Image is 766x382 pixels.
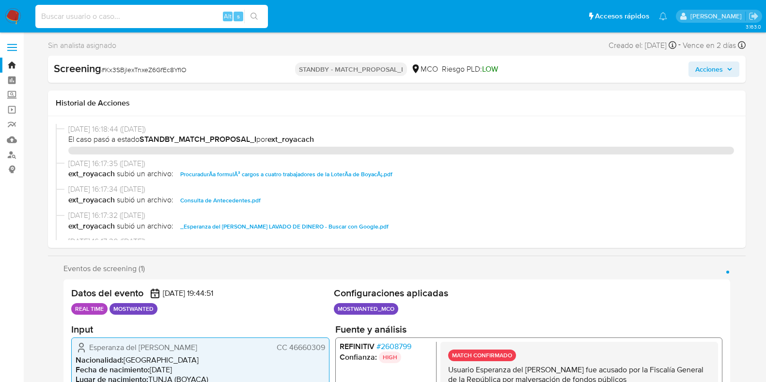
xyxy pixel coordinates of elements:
input: Buscar usuario o caso... [35,10,268,23]
span: Sin analista asignado [48,40,116,51]
div: Creado el: [DATE] [609,39,676,52]
a: Salir [749,11,759,21]
span: Vence en 2 días [683,40,736,51]
span: Alt [224,12,232,21]
span: LOW [482,63,498,75]
span: Riesgo PLD: [442,64,498,75]
span: - [678,39,681,52]
span: s [237,12,240,21]
a: Notificaciones [659,12,667,20]
button: search-icon [244,10,264,23]
b: Screening [54,61,101,76]
button: Acciones [688,61,739,77]
span: Acciones [695,61,723,77]
div: MCO [411,64,438,75]
p: marcela.perdomo@mercadolibre.com.co [690,12,745,21]
p: STANDBY - MATCH_PROPOSAL_I [295,62,407,76]
span: Accesos rápidos [595,11,649,21]
span: # Kx3SBjlexTnxeZ6GfEc8YfIO [101,65,187,75]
